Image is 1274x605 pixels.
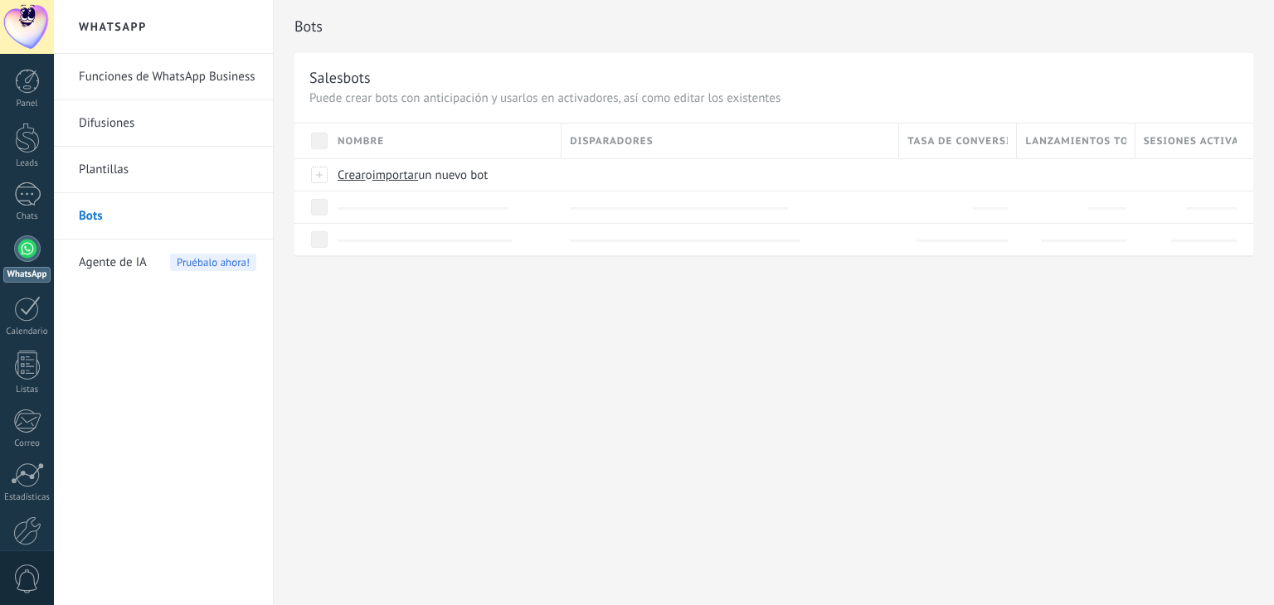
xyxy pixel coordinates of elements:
[79,240,147,286] span: Agente de IA
[907,133,1008,149] span: Tasa de conversión
[79,100,256,147] a: Difusiones
[79,54,256,100] a: Funciones de WhatsApp Business
[54,193,273,240] li: Bots
[3,211,51,222] div: Chats
[79,240,256,286] a: Agente de IAPruébalo ahora!
[54,240,273,285] li: Agente de IA
[54,100,273,147] li: Difusiones
[3,438,51,449] div: Correo
[3,327,51,337] div: Calendario
[3,385,51,395] div: Listas
[1135,159,1237,191] div: Bots
[1025,133,1126,149] span: Lanzamientos totales
[3,158,51,169] div: Leads
[570,133,653,149] span: Disparadores
[3,99,51,109] div: Panel
[418,167,488,183] span: un nuevo bot
[79,193,256,240] a: Bots
[1017,159,1126,191] div: Bots
[3,267,51,283] div: WhatsApp
[372,167,419,183] span: importar
[294,10,1253,43] h2: Bots
[338,133,384,149] span: Nombre
[366,167,372,183] span: o
[79,147,256,193] a: Plantillas
[309,68,371,87] div: Salesbots
[338,167,366,183] span: Crear
[1144,133,1237,149] span: Sesiones activas
[170,254,256,271] span: Pruébalo ahora!
[54,54,273,100] li: Funciones de WhatsApp Business
[309,90,1238,106] p: Puede crear bots con anticipación y usarlos en activadores, así como editar los existentes
[3,492,51,503] div: Estadísticas
[54,147,273,193] li: Plantillas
